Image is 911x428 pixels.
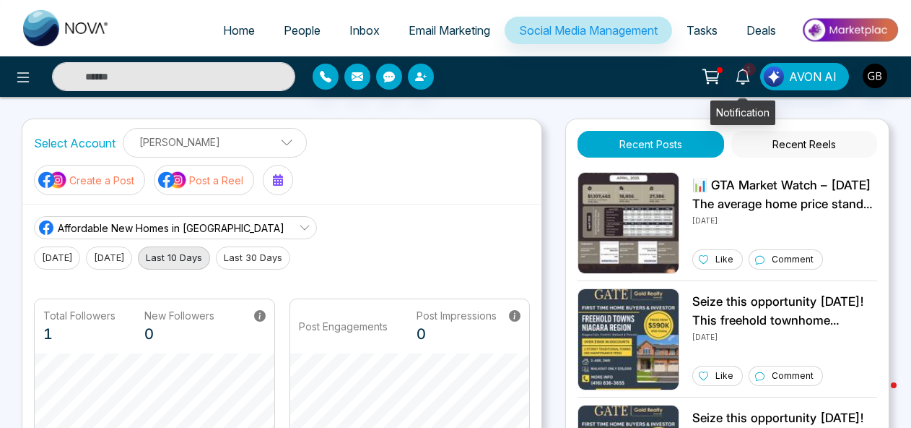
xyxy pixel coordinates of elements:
[209,17,269,44] a: Home
[299,319,388,334] p: Post Engagements
[863,64,887,88] img: User Avatar
[409,23,490,38] span: Email Marketing
[692,176,877,213] p: 📊 GTA Market Watch – [DATE] The average home price stands at $1,107,463, with active listings up ...
[132,130,297,154] p: [PERSON_NAME]
[772,253,814,266] p: Comment
[731,131,877,158] button: Recent Reels
[715,253,733,266] p: Like
[743,63,756,76] span: 1
[86,247,132,270] button: [DATE]
[746,23,776,38] span: Deals
[715,369,733,382] p: Like
[710,100,775,125] div: Notification
[138,247,210,270] button: Last 10 Days
[417,323,497,345] p: 0
[692,330,877,343] p: [DATE]
[798,14,902,46] img: Market-place.gif
[144,323,214,345] p: 0
[672,17,732,44] a: Tasks
[862,379,897,414] iframe: Intercom live chat
[34,165,145,195] button: social-media-iconCreate a Post
[692,293,877,330] p: Seize this opportunity [DATE]! This freehold townhome showcases beautiful brick and stone design ...
[34,134,115,152] label: Select Account
[577,288,679,390] img: Unable to load img.
[686,23,718,38] span: Tasks
[154,165,254,195] button: social-media-iconPost a Reel
[335,17,394,44] a: Inbox
[58,221,284,236] span: Affordable New Homes in [GEOGRAPHIC_DATA]
[284,23,321,38] span: People
[577,172,679,274] img: Unable to load img.
[216,247,290,270] button: Last 30 Days
[43,308,115,323] p: Total Followers
[349,23,380,38] span: Inbox
[725,63,760,88] a: 1
[34,247,80,270] button: [DATE]
[764,67,784,87] img: Lead Flow
[577,131,723,158] button: Recent Posts
[505,17,672,44] a: Social Media Management
[519,23,658,38] span: Social Media Management
[417,308,497,323] p: Post Impressions
[223,23,255,38] span: Home
[732,17,790,44] a: Deals
[189,173,243,188] p: Post a Reel
[394,17,505,44] a: Email Marketing
[158,171,187,189] img: social-media-icon
[144,308,214,323] p: New Followers
[69,173,134,188] p: Create a Post
[789,68,837,85] span: AVON AI
[760,63,849,90] button: AVON AI
[38,171,67,189] img: social-media-icon
[772,369,814,382] p: Comment
[269,17,335,44] a: People
[23,10,110,46] img: Nova CRM Logo
[43,323,115,345] p: 1
[692,213,877,226] p: [DATE]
